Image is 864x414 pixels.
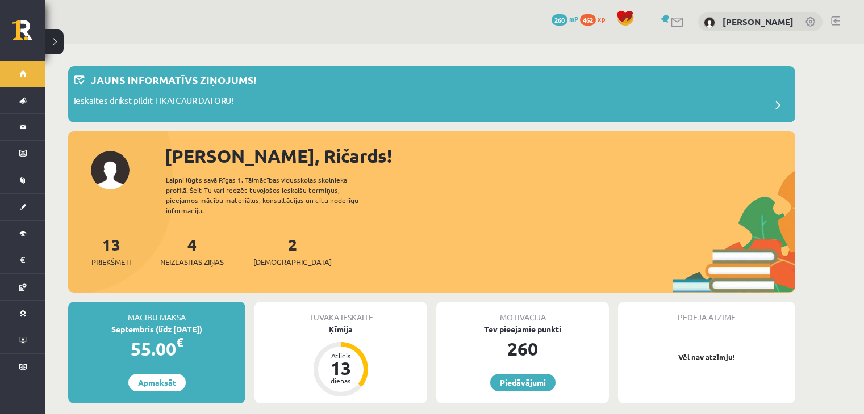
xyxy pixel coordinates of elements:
a: Piedāvājumi [490,374,556,391]
p: Vēl nav atzīmju! [624,352,790,363]
span: Priekšmeti [91,256,131,268]
span: xp [598,14,605,23]
div: Mācību maksa [68,302,245,323]
div: 13 [324,359,358,377]
div: Atlicis [324,352,358,359]
p: Ieskaites drīkst pildīt TIKAI CAUR DATORU! [74,94,233,110]
div: Ķīmija [254,323,427,335]
div: Tuvākā ieskaite [254,302,427,323]
div: Pēdējā atzīme [618,302,795,323]
span: Neizlasītās ziņas [160,256,224,268]
span: 462 [580,14,596,26]
div: Tev pieejamie punkti [436,323,609,335]
a: Jauns informatīvs ziņojums! Ieskaites drīkst pildīt TIKAI CAUR DATORU! [74,72,790,117]
div: [PERSON_NAME], Ričards! [165,142,795,170]
div: Laipni lūgts savā Rīgas 1. Tālmācības vidusskolas skolnieka profilā. Šeit Tu vari redzēt tuvojošo... [166,175,378,216]
a: Rīgas 1. Tālmācības vidusskola [12,20,45,48]
span: [DEMOGRAPHIC_DATA] [253,256,332,268]
p: Jauns informatīvs ziņojums! [91,72,256,87]
div: Motivācija [436,302,609,323]
div: Septembris (līdz [DATE]) [68,323,245,335]
span: mP [569,14,578,23]
div: 55.00 [68,335,245,362]
a: 2[DEMOGRAPHIC_DATA] [253,234,332,268]
img: Ričards Stepiņš [704,17,715,28]
a: 13Priekšmeti [91,234,131,268]
a: 4Neizlasītās ziņas [160,234,224,268]
span: 260 [552,14,567,26]
div: dienas [324,377,358,384]
span: € [176,334,183,350]
a: [PERSON_NAME] [723,16,794,27]
a: Apmaksāt [128,374,186,391]
div: 260 [436,335,609,362]
a: 462 xp [580,14,611,23]
a: 260 mP [552,14,578,23]
a: Ķīmija Atlicis 13 dienas [254,323,427,398]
